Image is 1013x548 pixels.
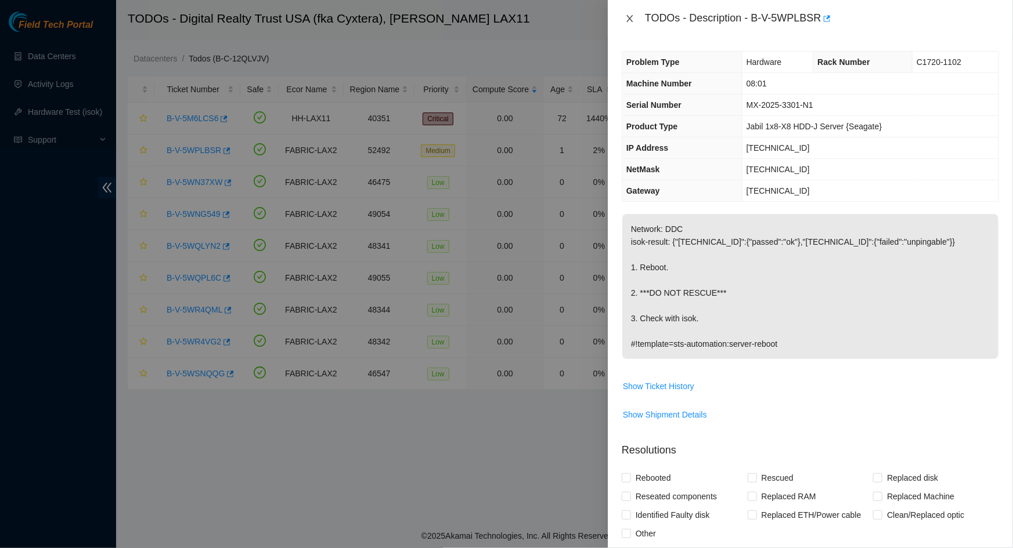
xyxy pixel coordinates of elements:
[626,122,677,131] span: Product Type
[882,506,969,524] span: Clean/Replaced optic
[882,487,959,506] span: Replaced Machine
[747,165,810,174] span: [TECHNICAL_ID]
[626,79,692,88] span: Machine Number
[631,506,715,524] span: Identified Faulty disk
[882,469,943,487] span: Replaced disk
[747,100,813,110] span: MX-2025-3301-N1
[645,9,999,28] div: TODOs - Description - B-V-5WPLBSR
[757,506,866,524] span: Replaced ETH/Power cable
[622,13,638,24] button: Close
[631,469,676,487] span: Rebooted
[622,214,998,359] p: Network: DDC isok-result: {"[TECHNICAL_ID]":{"passed":"ok"},"[TECHNICAL_ID]":{"failed":"unpingabl...
[622,433,999,458] p: Resolutions
[817,57,870,67] span: Rack Number
[747,122,882,131] span: Jabil 1x8-X8 HDD-J Server {Seagate}
[626,165,660,174] span: NetMask
[626,57,680,67] span: Problem Type
[622,405,708,424] button: Show Shipment Details
[747,79,767,88] span: 08:01
[626,186,660,195] span: Gateway
[626,100,682,110] span: Serial Number
[623,408,707,421] span: Show Shipment Details
[626,143,668,153] span: IP Address
[757,469,798,487] span: Rescued
[917,57,961,67] span: C1720-1102
[757,487,821,506] span: Replaced RAM
[623,380,694,393] span: Show Ticket History
[747,143,810,153] span: [TECHNICAL_ID]
[625,14,635,23] span: close
[747,186,810,195] span: [TECHNICAL_ID]
[631,524,661,543] span: Other
[622,377,695,395] button: Show Ticket History
[747,57,782,67] span: Hardware
[631,487,722,506] span: Reseated components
